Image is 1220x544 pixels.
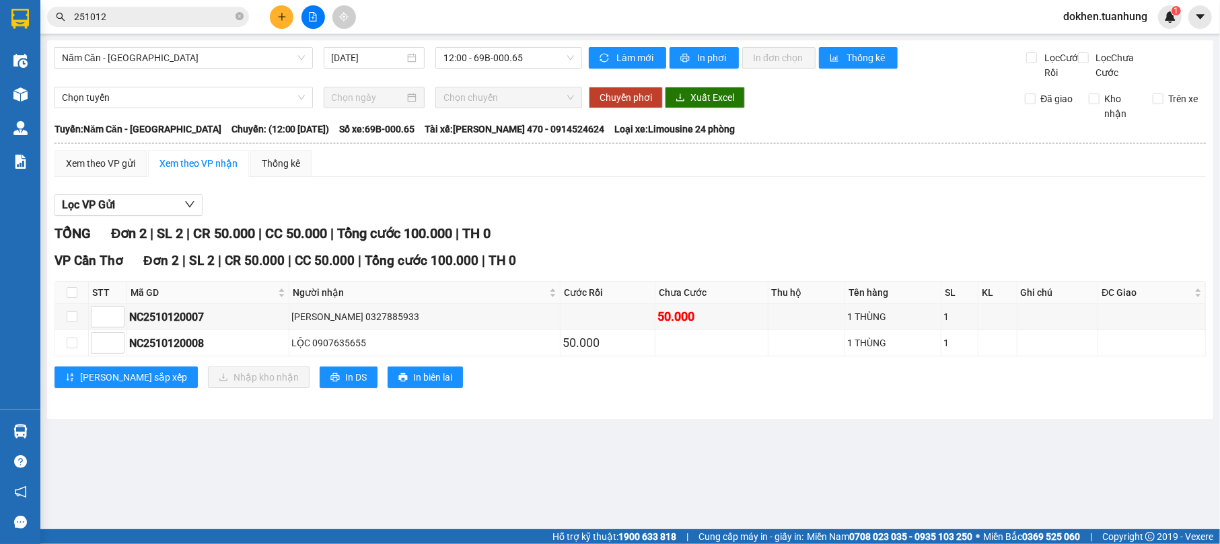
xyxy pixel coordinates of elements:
span: | [182,253,186,268]
span: printer [398,373,408,383]
sup: 1 [1172,6,1181,15]
span: Đã giao [1036,91,1079,106]
span: phone [77,49,88,60]
span: notification [14,485,27,498]
td: NC2510120008 [127,330,289,356]
b: GỬI : VP Cần Thơ [6,84,149,106]
div: NC2510120007 [129,309,287,325]
span: dokhen.tuanhung [1052,8,1158,25]
span: aim [339,12,349,22]
span: VP Cần Thơ [55,253,123,268]
span: Đơn 2 [111,225,147,241]
span: ⚪️ [976,534,980,539]
th: Thu hộ [768,282,845,304]
span: Lọc Chưa Cước [1091,50,1155,80]
span: 1 [1174,6,1178,15]
img: warehouse-icon [13,87,28,102]
span: | [288,253,291,268]
span: download [676,93,685,104]
strong: 1900 633 818 [618,531,676,542]
span: | [186,225,190,241]
span: Cung cấp máy in - giấy in: [698,529,803,544]
div: 1 THÙNG [847,309,939,324]
span: CC 50.000 [265,225,327,241]
span: Năm Căn - Sài Gòn [62,48,305,68]
button: printerIn DS [320,366,378,388]
span: Chuyến: (12:00 [DATE]) [231,122,330,137]
button: syncLàm mới [589,47,666,69]
span: | [456,225,459,241]
span: ĐC Giao [1102,285,1192,300]
span: plus [277,12,287,22]
span: TH 0 [462,225,491,241]
div: 1 [943,309,976,324]
span: question-circle [14,455,27,468]
div: Thống kê [262,156,300,171]
th: Chưa Cước [655,282,768,304]
li: 02839.63.63.63 [6,46,256,63]
input: 12/10/2025 [332,50,405,65]
span: Hỗ trợ kỹ thuật: [552,529,676,544]
div: Xem theo VP gửi [66,156,135,171]
span: CC 50.000 [295,253,355,268]
img: icon-new-feature [1164,11,1176,23]
span: CR 50.000 [193,225,255,241]
span: message [14,516,27,529]
button: downloadNhập kho nhận [208,366,310,388]
strong: 0708 023 035 - 0935 103 250 [849,531,972,542]
span: Miền Nam [807,529,972,544]
span: sort-ascending [65,373,75,383]
span: Lọc Cước Rồi [1039,50,1085,80]
span: Tổng cước 100.000 [365,253,478,268]
button: printerIn phơi [670,47,739,69]
span: Tổng cước 100.000 [337,225,452,241]
span: Làm mới [616,50,655,65]
span: sync [600,53,611,64]
span: Đơn 2 [143,253,179,268]
div: 50.000 [563,334,653,352]
span: environment [77,32,88,43]
span: close-circle [236,11,244,24]
span: bar-chart [830,53,841,64]
button: aim [332,5,356,29]
span: | [258,225,262,241]
button: file-add [301,5,325,29]
strong: 0369 525 060 [1022,531,1080,542]
button: In đơn chọn [742,47,816,69]
th: Ghi chú [1017,282,1099,304]
span: TỔNG [55,225,91,241]
span: SL 2 [157,225,183,241]
div: 1 THÙNG [847,336,939,350]
div: 50.000 [657,307,766,326]
span: CR 50.000 [225,253,285,268]
span: Thống kê [847,50,887,65]
span: copyright [1145,532,1155,541]
span: Miền Bắc [983,529,1080,544]
img: warehouse-icon [13,121,28,135]
span: 12:00 - 69B-000.65 [443,48,574,68]
div: NC2510120008 [129,335,287,352]
div: [PERSON_NAME] 0327885933 [291,309,558,324]
span: printer [330,373,340,383]
span: | [358,253,361,268]
span: | [218,253,221,268]
img: solution-icon [13,155,28,169]
button: Lọc VP Gửi [55,194,203,216]
span: Chọn tuyến [62,87,305,108]
span: close-circle [236,12,244,20]
span: Số xe: 69B-000.65 [340,122,415,137]
span: Lọc VP Gửi [62,196,115,213]
div: Xem theo VP nhận [159,156,238,171]
span: file-add [308,12,318,22]
th: Cước Rồi [561,282,655,304]
button: printerIn biên lai [388,366,463,388]
span: In DS [345,370,367,385]
input: Tìm tên, số ĐT hoặc mã đơn [74,9,233,24]
span: In biên lai [413,370,452,385]
span: SL 2 [189,253,215,268]
span: In phơi [697,50,728,65]
span: TH 0 [489,253,516,268]
span: search [56,12,65,22]
input: Chọn ngày [332,90,405,105]
span: Trên xe [1163,91,1204,106]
